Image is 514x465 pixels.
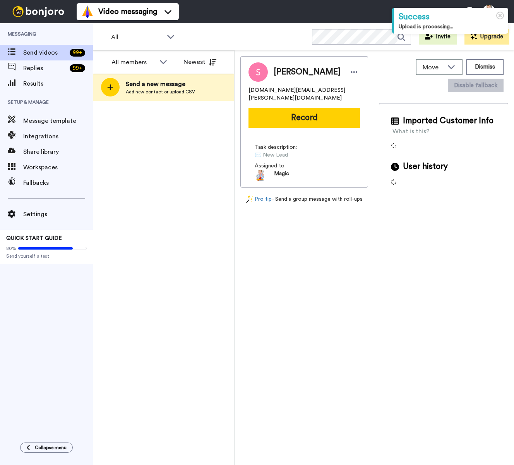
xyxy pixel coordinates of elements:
[448,79,504,92] button: Disable fallback
[403,161,448,172] span: User history
[23,147,93,157] span: Share library
[20,443,73,453] button: Collapse menu
[70,49,85,57] div: 99 +
[423,63,444,72] span: Move
[274,170,289,181] span: Magic
[23,79,93,88] span: Results
[111,58,156,67] div: All members
[6,245,16,251] span: 80%
[274,66,341,78] span: [PERSON_NAME]
[126,79,195,89] span: Send a new message
[111,33,163,42] span: All
[81,5,94,18] img: vm-color.svg
[255,143,309,151] span: Task description :
[255,170,266,181] img: 15d1c799-1a2a-44da-886b-0dc1005ab79c-1524146106.jpg
[419,29,457,45] button: Invite
[392,127,430,136] div: What is this?
[246,195,253,203] img: magic-wand.svg
[23,210,93,219] span: Settings
[23,178,93,188] span: Fallbacks
[70,64,85,72] div: 99 +
[255,151,328,159] span: ✉️ New Lead
[403,115,493,127] span: Imported Customer Info
[35,444,67,451] span: Collapse menu
[399,23,504,31] div: Upload is processing...
[23,163,93,172] span: Workspaces
[6,236,62,241] span: QUICK START GUIDE
[255,162,309,170] span: Assigned to:
[23,64,67,73] span: Replies
[23,132,93,141] span: Integrations
[248,86,360,102] span: [DOMAIN_NAME][EMAIL_ADDRESS][PERSON_NAME][DOMAIN_NAME]
[240,195,368,203] div: - Send a group message with roll-ups
[248,108,360,128] button: Record
[23,116,93,126] span: Message template
[248,62,268,82] img: Image of Shenhav Kimhi
[9,6,67,17] img: bj-logo-header-white.svg
[23,48,67,57] span: Send videos
[464,29,509,45] button: Upgrade
[466,59,504,75] button: Dismiss
[98,6,157,17] span: Video messaging
[126,89,195,95] span: Add new contact or upload CSV
[6,253,87,259] span: Send yourself a test
[178,54,222,70] button: Newest
[246,195,272,203] a: Pro tip
[399,11,504,23] div: Success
